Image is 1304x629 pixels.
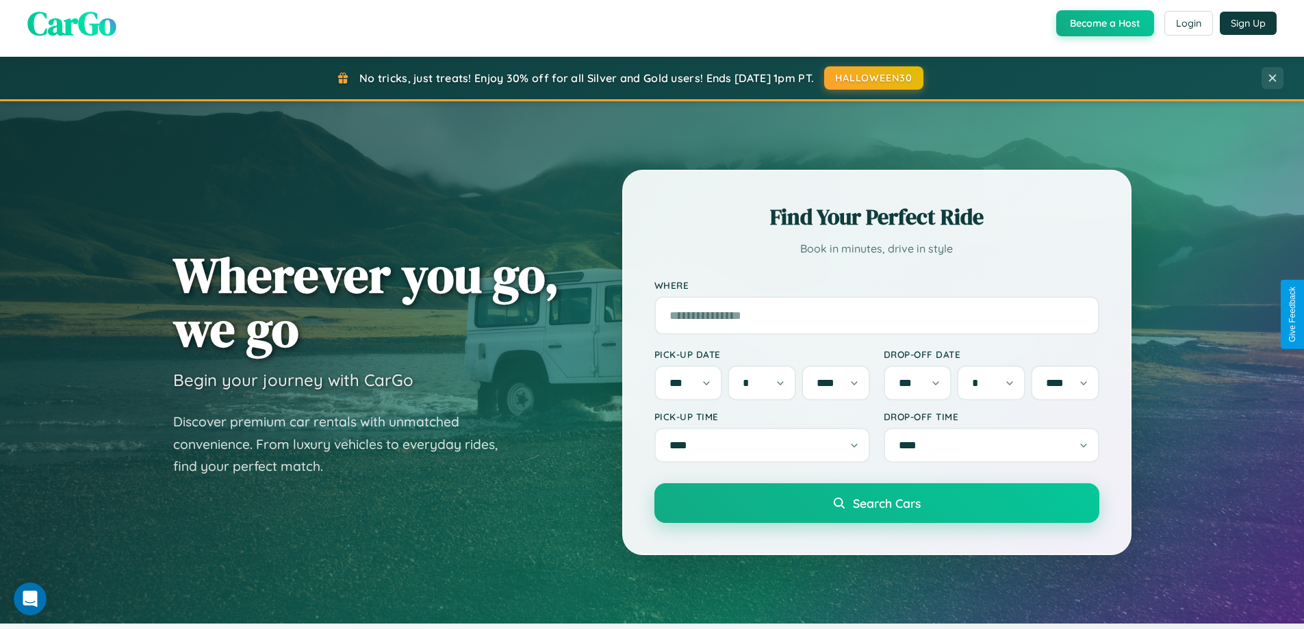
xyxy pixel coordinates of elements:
iframe: Intercom live chat [14,582,47,615]
button: HALLOWEEN30 [824,66,923,90]
h2: Find Your Perfect Ride [654,202,1099,232]
span: No tricks, just treats! Enjoy 30% off for all Silver and Gold users! Ends [DATE] 1pm PT. [359,71,814,85]
button: Login [1164,11,1213,36]
h1: Wherever you go, we go [173,248,559,356]
h3: Begin your journey with CarGo [173,370,413,390]
label: Drop-off Time [884,411,1099,422]
p: Book in minutes, drive in style [654,239,1099,259]
button: Become a Host [1056,10,1154,36]
label: Drop-off Date [884,348,1099,360]
div: Give Feedback [1288,287,1297,342]
p: Discover premium car rentals with unmatched convenience. From luxury vehicles to everyday rides, ... [173,411,515,478]
span: Search Cars [853,496,921,511]
span: CarGo [27,1,116,46]
label: Pick-up Time [654,411,870,422]
label: Where [654,279,1099,291]
label: Pick-up Date [654,348,870,360]
button: Sign Up [1220,12,1277,35]
button: Search Cars [654,483,1099,523]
